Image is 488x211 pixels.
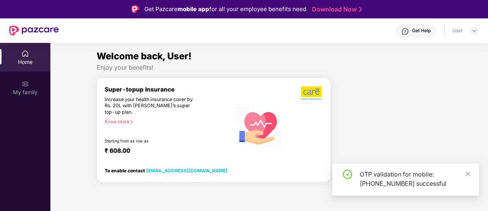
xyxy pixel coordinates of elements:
div: OTP validation for mobile: [PHONE_NUMBER] successful [360,170,470,188]
span: Welcome back, User! [97,51,192,62]
div: Get Help [412,28,431,34]
span: right [129,120,134,124]
div: ₹ 608.00 [105,147,224,156]
img: svg+xml;base64,PHN2ZyBpZD0iSG9tZSIgeG1sbnM9Imh0dHA6Ly93d3cudzMub3JnLzIwMDAvc3ZnIiB3aWR0aD0iMjAiIG... [21,50,29,57]
a: [EMAIL_ADDRESS][DOMAIN_NAME] [146,168,228,173]
div: User [452,28,463,34]
img: svg+xml;base64,PHN2ZyBpZD0iSGVscC0zMngzMiIgeG1sbnM9Imh0dHA6Ly93d3cudzMub3JnLzIwMDAvc3ZnIiB3aWR0aD... [401,28,409,35]
img: svg+xml;base64,PHN2ZyB3aWR0aD0iMjAiIGhlaWdodD0iMjAiIHZpZXdCb3g9IjAgMCAyMCAyMCIgZmlsbD0ibm9uZSIgeG... [21,80,29,88]
img: Logo [131,5,139,13]
img: svg+xml;base64,PHN2ZyB4bWxucz0iaHR0cDovL3d3dy53My5vcmcvMjAwMC9zdmciIHhtbG5zOnhsaW5rPSJodHRwOi8vd3... [232,97,286,152]
img: New Pazcare Logo [9,26,59,36]
img: Stroke [359,5,362,13]
div: Starting from as low as [105,139,199,144]
div: Know more [105,119,227,124]
span: check-circle [343,170,352,179]
strong: mobile app [178,5,209,13]
div: Increase your health insurance cover by Rs. 20L with [PERSON_NAME]’s super top-up plan. [105,97,199,116]
img: b5dec4f62d2307b9de63beb79f102df3.png [301,86,323,100]
div: To enable contact [105,168,228,173]
span: close [465,171,470,177]
a: Download Now [312,5,360,13]
div: Super-topup Insurance [105,86,232,93]
img: svg+xml;base64,PHN2ZyBpZD0iRHJvcGRvd24tMzJ4MzIiIHhtbG5zPSJodHRwOi8vd3d3LnczLm9yZy8yMDAwL3N2ZyIgd2... [471,28,477,34]
div: Enjoy your benefits! [97,64,442,72]
div: Get Pazcare for all your employee benefits need [144,5,306,14]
